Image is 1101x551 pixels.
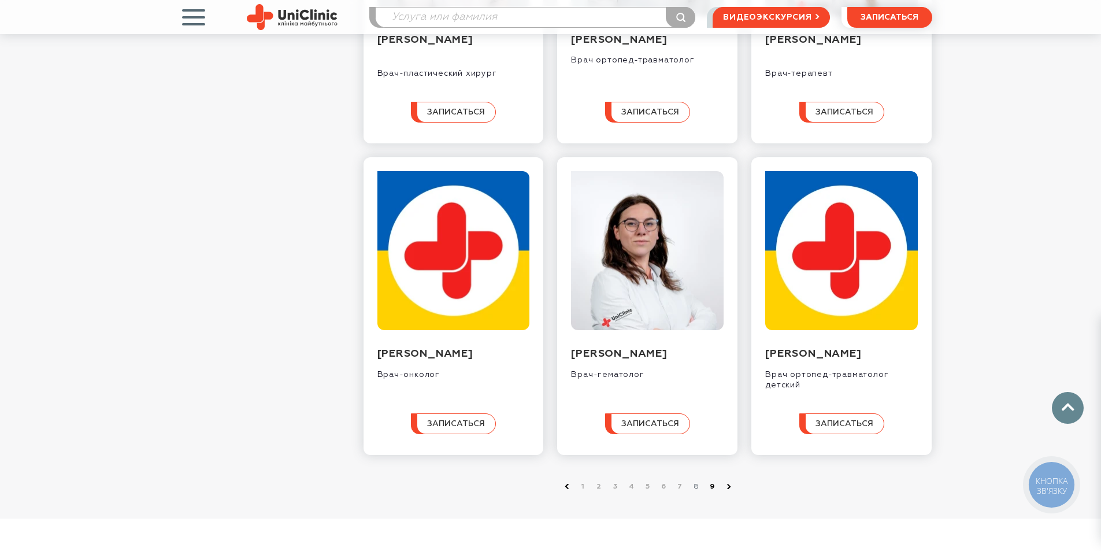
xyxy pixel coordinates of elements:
span: КНОПКА ЗВ'ЯЗКУ [1036,475,1067,496]
button: записаться [411,413,496,434]
span: записаться [621,108,679,116]
a: видеоэкскурсия [713,7,829,28]
img: Целуйко Александр Александрович [377,171,530,331]
a: 6 [658,481,670,493]
div: Врач ортопед-травматолог детский [765,361,918,390]
a: [PERSON_NAME] [571,349,667,359]
img: Site [247,4,338,30]
a: 1 [577,481,589,493]
a: 9 [707,481,718,493]
span: записаться [427,108,485,116]
input: Услуга или фамилия [376,8,695,27]
span: записаться [815,420,873,428]
a: [PERSON_NAME] [765,35,861,45]
div: Врач-пластический хирург [377,60,530,79]
a: [PERSON_NAME] [765,349,861,359]
div: Врач-терапевт [765,60,918,79]
a: [PERSON_NAME] [377,35,473,45]
span: записаться [815,108,873,116]
button: записаться [799,102,884,123]
button: записаться [605,102,690,123]
a: 5 [642,481,654,493]
span: записаться [427,420,485,428]
span: записаться [861,13,918,21]
a: [PERSON_NAME] [377,349,473,359]
a: 2 [594,481,605,493]
span: видеоэкскурсия [723,8,811,27]
div: Врач-онколог [377,361,530,380]
a: 3 [610,481,621,493]
button: записаться [411,102,496,123]
button: записаться [847,7,932,28]
a: [PERSON_NAME] [571,35,667,45]
img: Гурина Елизавета Владимировна [571,171,724,331]
a: 4 [626,481,637,493]
button: записаться [605,413,690,434]
div: Врач ортопед-травматолог [571,46,724,65]
span: записаться [621,420,679,428]
a: 7 [674,481,686,493]
div: Врач-гематолог [571,361,724,380]
img: Большаков Антон Игоревич [765,171,918,331]
button: записаться [799,413,884,434]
